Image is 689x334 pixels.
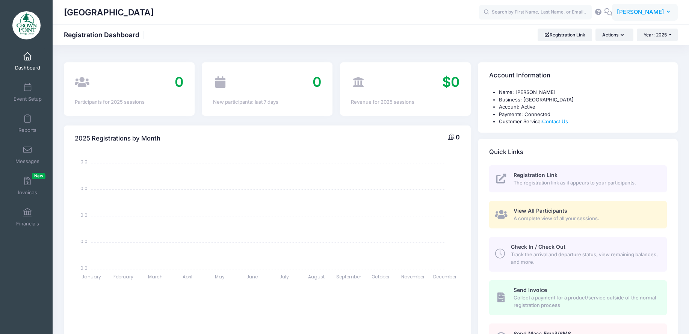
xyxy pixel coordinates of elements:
[617,8,664,16] span: [PERSON_NAME]
[489,165,667,193] a: Registration Link The registration link as it appears to your participants.
[10,48,45,74] a: Dashboard
[313,74,322,90] span: 0
[148,274,163,280] tspan: March
[246,274,258,280] tspan: June
[80,185,88,192] tspan: 0.0
[542,118,568,124] a: Contact Us
[372,274,390,280] tspan: October
[10,173,45,199] a: InvoicesNew
[499,111,667,118] li: Payments: Connected
[80,264,88,271] tspan: 0.0
[15,65,40,71] span: Dashboard
[336,274,361,280] tspan: September
[538,29,592,41] a: Registration Link
[80,159,88,165] tspan: 0.0
[15,158,39,165] span: Messages
[514,287,547,293] span: Send Invoice
[612,4,678,21] button: [PERSON_NAME]
[213,98,322,106] div: New participants: last 7 days
[499,103,667,111] li: Account: Active
[514,294,658,309] span: Collect a payment for a product/service outside of the normal registration process
[75,98,183,106] div: Participants for 2025 sessions
[514,172,558,178] span: Registration Link
[351,98,459,106] div: Revenue for 2025 sessions
[10,79,45,106] a: Event Setup
[479,5,592,20] input: Search by First Name, Last Name, or Email...
[10,204,45,230] a: Financials
[401,274,425,280] tspan: November
[32,173,45,179] span: New
[80,212,88,218] tspan: 0.0
[489,65,550,86] h4: Account Information
[82,274,101,280] tspan: January
[644,32,667,38] span: Year: 2025
[511,251,658,266] span: Track the arrival and departure status, view remaining balances, and more.
[64,4,154,21] h1: [GEOGRAPHIC_DATA]
[113,274,133,280] tspan: February
[16,221,39,227] span: Financials
[10,142,45,168] a: Messages
[80,238,88,245] tspan: 0.0
[499,118,667,125] li: Customer Service:
[514,179,658,187] span: The registration link as it appears to your participants.
[514,207,567,214] span: View All Participants
[12,11,41,39] img: Crown Point Ecology Center
[10,110,45,137] a: Reports
[64,31,146,39] h1: Registration Dashboard
[18,127,36,133] span: Reports
[183,274,193,280] tspan: April
[489,280,667,315] a: Send Invoice Collect a payment for a product/service outside of the normal registration process
[456,133,460,141] span: 0
[442,74,460,90] span: $0
[434,274,457,280] tspan: December
[308,274,325,280] tspan: August
[499,89,667,96] li: Name: [PERSON_NAME]
[637,29,678,41] button: Year: 2025
[75,128,160,149] h4: 2025 Registrations by Month
[175,74,184,90] span: 0
[280,274,289,280] tspan: July
[489,201,667,228] a: View All Participants A complete view of all your sessions.
[595,29,633,41] button: Actions
[14,96,42,102] span: Event Setup
[499,96,667,104] li: Business: [GEOGRAPHIC_DATA]
[511,243,565,250] span: Check In / Check Out
[18,189,37,196] span: Invoices
[514,215,658,222] span: A complete view of all your sessions.
[489,141,523,163] h4: Quick Links
[215,274,225,280] tspan: May
[489,237,667,272] a: Check In / Check Out Track the arrival and departure status, view remaining balances, and more.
